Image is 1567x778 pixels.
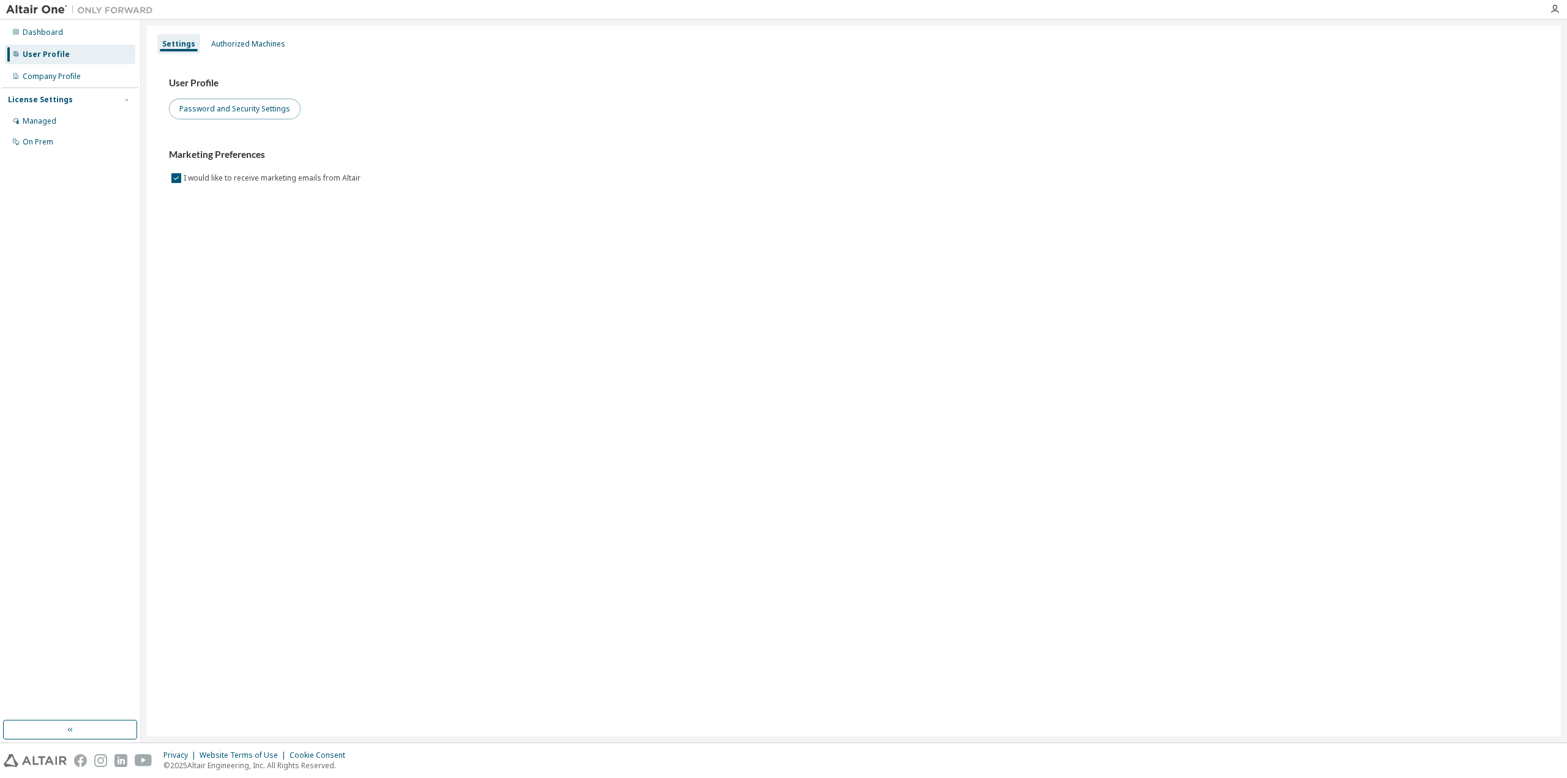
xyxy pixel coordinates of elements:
[162,39,195,49] div: Settings
[163,760,353,771] p: © 2025 Altair Engineering, Inc. All Rights Reserved.
[23,50,70,59] div: User Profile
[94,754,107,767] img: instagram.svg
[184,171,363,185] label: I would like to receive marketing emails from Altair
[4,754,67,767] img: altair_logo.svg
[169,149,1539,161] h3: Marketing Preferences
[290,750,353,760] div: Cookie Consent
[211,39,285,49] div: Authorized Machines
[200,750,290,760] div: Website Terms of Use
[135,754,152,767] img: youtube.svg
[6,4,159,16] img: Altair One
[74,754,87,767] img: facebook.svg
[169,77,1539,89] h3: User Profile
[169,99,301,119] button: Password and Security Settings
[23,137,53,147] div: On Prem
[8,95,73,105] div: License Settings
[163,750,200,760] div: Privacy
[23,28,63,37] div: Dashboard
[114,754,127,767] img: linkedin.svg
[23,116,56,126] div: Managed
[23,72,81,81] div: Company Profile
